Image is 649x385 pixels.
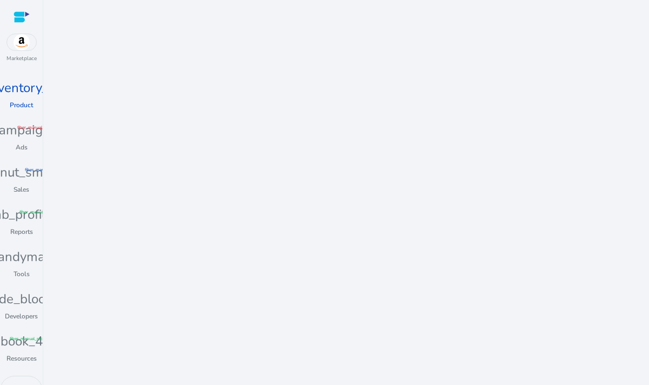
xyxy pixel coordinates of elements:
span: book_4 [1,331,43,351]
p: Reports [10,227,33,237]
p: Developers [5,311,38,321]
p: Resources [6,354,37,363]
span: fiber_manual_record [10,336,49,342]
span: fiber_manual_record [19,209,59,216]
span: fiber_manual_record [25,167,64,173]
p: Ads [16,142,28,152]
span: fiber_manual_record [17,125,57,131]
p: Product [10,100,33,110]
p: Sales [14,185,29,194]
p: Marketplace [6,55,37,63]
img: amazon.svg [7,34,36,50]
p: Tools [14,269,30,279]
